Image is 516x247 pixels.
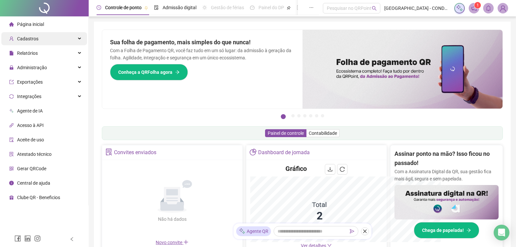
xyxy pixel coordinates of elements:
[34,235,41,242] span: instagram
[202,5,207,10] span: sun
[291,114,295,117] button: 2
[110,47,295,61] p: Com a Folha de Pagamento QR, você faz tudo em um só lugar: da admissão à geração da folha. Agilid...
[498,3,508,13] img: 84468
[105,5,142,10] span: Controle de ponto
[258,147,310,158] div: Dashboard de jornada
[309,5,314,10] span: ellipsis
[471,5,477,11] span: notification
[239,228,245,235] img: sparkle-icon.fc2bf0ac1784a2077858766a79e2daf3.svg
[14,235,21,242] span: facebook
[281,114,286,119] button: 1
[9,123,14,128] span: api
[17,51,38,56] span: Relatórios
[250,5,255,10] span: dashboard
[309,131,337,136] span: Contabilidade
[17,166,46,171] span: Gerar QRCode
[17,79,43,85] span: Exportações
[268,131,304,136] span: Painel de controle
[477,3,479,8] span: 1
[17,36,38,41] span: Cadastros
[9,181,14,185] span: info-circle
[422,227,464,234] span: Chega de papelada!
[9,22,14,27] span: home
[110,38,295,47] h2: Sua folha de pagamento, mais simples do que nunca!
[17,94,41,99] span: Integrações
[297,114,301,117] button: 3
[97,5,101,10] span: clock-circle
[363,229,367,234] span: close
[9,65,14,70] span: lock
[287,6,291,10] span: pushpin
[24,235,31,242] span: linkedin
[144,6,148,10] span: pushpin
[118,69,172,76] span: Conheça a QRFolha agora
[9,80,14,84] span: export
[17,108,43,113] span: Agente de IA
[17,152,52,157] span: Atestado técnico
[142,216,202,223] div: Não há dados
[474,2,481,9] sup: 1
[17,137,44,142] span: Aceite de uso
[175,70,180,74] span: arrow-right
[485,5,491,11] span: bell
[211,5,244,10] span: Gestão de férias
[17,195,60,200] span: Clube QR - Beneficios
[384,5,450,12] span: [GEOGRAPHIC_DATA] - CONDOMINIO [GEOGRAPHIC_DATA]
[156,240,189,245] span: Novo convite
[17,123,44,128] span: Acesso à API
[9,195,14,200] span: gift
[321,114,324,117] button: 7
[297,5,301,10] span: book
[303,30,503,109] img: banner%2F8d14a306-6205-4263-8e5b-06e9a85ad873.png
[17,180,50,186] span: Central de ajuda
[456,5,463,12] img: sparkle-icon.fc2bf0ac1784a2077858766a79e2daf3.svg
[250,149,257,155] span: pie-chart
[372,6,377,11] span: search
[394,168,499,182] p: Com a Assinatura Digital da QR, sua gestão fica mais ágil, segura e sem papelada.
[17,65,47,70] span: Administração
[315,114,318,117] button: 6
[236,226,271,236] div: Agente QR
[394,185,499,220] img: banner%2F02c71560-61a6-44d4-94b9-c8ab97240462.png
[105,149,112,155] span: solution
[9,166,14,171] span: qrcode
[258,5,284,10] span: Painel do DP
[163,5,196,10] span: Admissão digital
[350,229,354,234] span: send
[183,239,189,245] span: plus
[340,167,345,172] span: reload
[70,237,74,241] span: left
[309,114,312,117] button: 5
[110,64,188,80] button: Conheça a QRFolha agora
[9,137,14,142] span: audit
[327,167,333,172] span: download
[466,228,471,233] span: arrow-right
[9,36,14,41] span: user-add
[494,225,509,240] div: Open Intercom Messenger
[414,222,479,238] button: Chega de papelada!
[9,51,14,55] span: file
[9,152,14,156] span: solution
[394,149,499,168] h2: Assinar ponto na mão? Isso ficou no passado!
[303,114,306,117] button: 4
[17,22,44,27] span: Página inicial
[114,147,156,158] div: Convites enviados
[9,94,14,99] span: sync
[285,164,307,173] h4: Gráfico
[154,5,159,10] span: file-done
